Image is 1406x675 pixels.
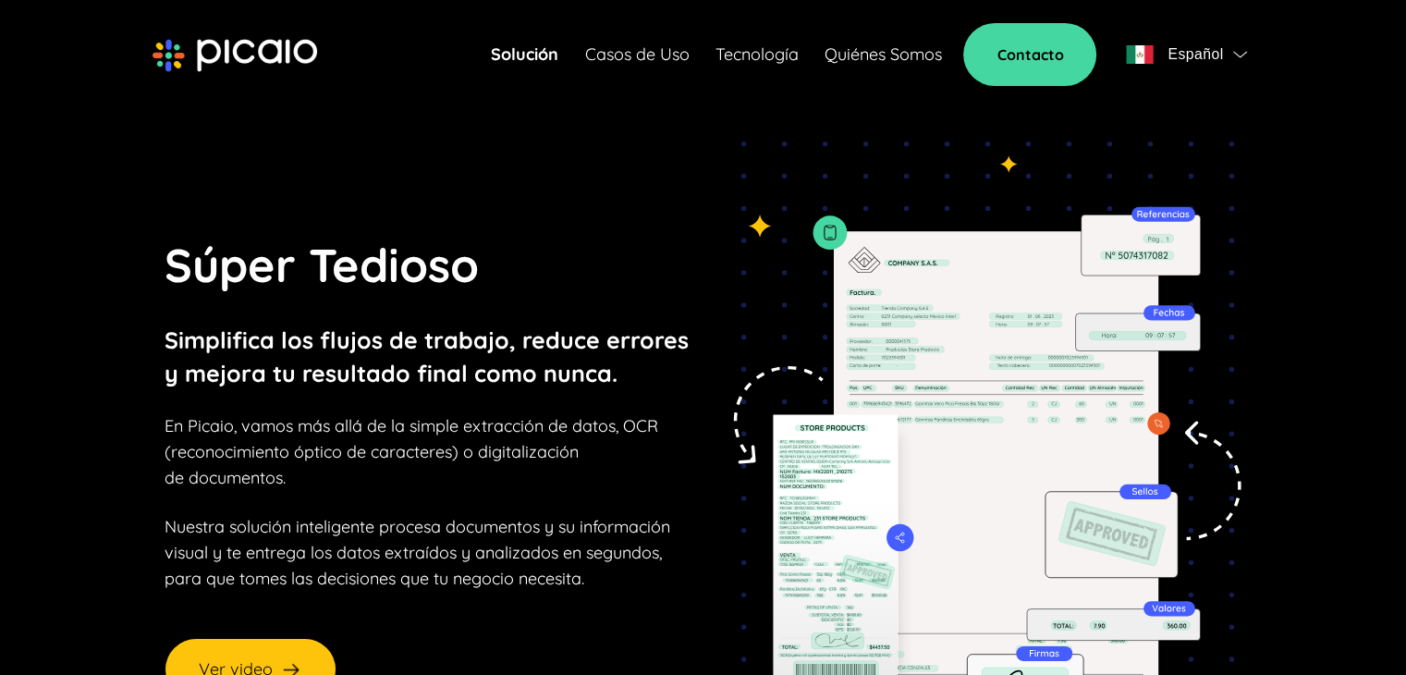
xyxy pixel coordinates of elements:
span: Súper Tedioso [165,236,479,294]
img: flag [1126,45,1154,64]
a: Tecnología [715,42,798,67]
img: picaio-logo [153,39,317,72]
span: Español [1168,42,1223,67]
a: Solución [491,42,558,67]
a: Quiénes Somos [824,42,941,67]
p: Simplifica los flujos de trabajo, reduce errores y mejora tu resultado final como nunca. [165,324,689,390]
span: En Picaio, vamos más allá de la simple extracción de datos, OCR (reconocimiento óptico de caracte... [165,415,658,488]
img: flag [1233,51,1247,58]
p: Nuestra solución inteligente procesa documentos y su información visual y te entrega los datos ex... [165,514,670,592]
a: Contacto [963,23,1096,86]
button: flagEspañolflag [1119,36,1253,73]
a: Casos de Uso [584,42,689,67]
